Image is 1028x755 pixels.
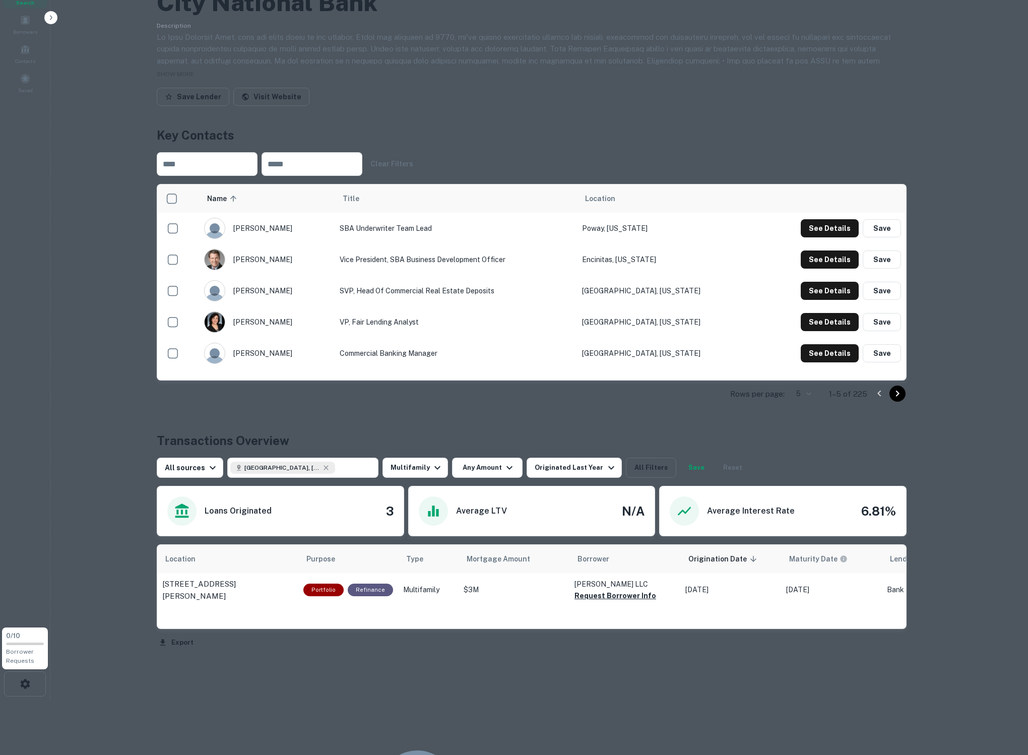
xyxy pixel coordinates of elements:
span: Origination Date [688,553,760,565]
p: [STREET_ADDRESS][PERSON_NAME] [162,578,293,602]
button: Reset [717,458,749,478]
h4: N/A [622,502,645,520]
h4: 3 [386,502,394,520]
div: Maturity dates displayed may be estimated. Please contact the lender for the most accurate maturi... [789,553,848,564]
span: SHOW MORE [157,71,194,78]
td: [GEOGRAPHIC_DATA], [US_STATE] [577,306,754,338]
span: Name [207,193,240,205]
td: SBA Underwriter Team Lead [335,213,577,244]
p: [PERSON_NAME] LLC [574,579,675,590]
button: See Details [801,344,859,362]
span: Saved [18,86,33,94]
button: Any Amount [452,458,523,478]
span: Description [157,22,191,29]
h6: Average LTV [456,505,507,517]
span: Purpose [306,553,348,565]
img: 9c8pery4andzj6ohjkjp54ma2 [205,218,225,238]
td: [GEOGRAPHIC_DATA], [US_STATE] [577,338,754,369]
button: See Details [801,282,859,300]
button: Export [157,635,196,650]
h4: 6.81% [861,502,896,520]
p: Bank [887,585,968,595]
iframe: Chat Widget [978,674,1028,723]
button: Save your search to get updates of matches that match your search criteria. [680,458,713,478]
span: Borrower [577,553,609,565]
button: Save [863,282,901,300]
td: Commercial Banking Manager [335,338,577,369]
td: Encinitas, [US_STATE] [577,244,754,275]
span: Location [165,553,209,565]
span: Borrower Requests [6,648,34,664]
h4: Transactions Overview [157,431,289,450]
div: This is a portfolio loan with 3 properties [303,584,344,596]
button: Multifamily [382,458,448,478]
td: Vice President, SBA Business Development Officer [335,244,577,275]
span: Borrowers [13,28,37,36]
button: Go to next page [889,386,906,402]
p: [DATE] [786,585,877,595]
button: Save [863,250,901,269]
span: Title [343,193,372,205]
div: scrollable content [157,545,906,628]
div: All sources [165,462,219,474]
span: Lender Type [890,553,933,565]
button: See Details [801,250,859,269]
p: 1–5 of 225 [829,388,867,400]
div: [PERSON_NAME] [204,249,330,270]
h6: Average Interest Rate [707,505,795,517]
button: See Details [801,313,859,331]
p: Lo Ipsu Dolorsit Amet, cons adi elits doeiu te inc utlabor. Etdol mag aliquaen ad 9770, mi've qui... [157,31,907,102]
button: See Details [801,219,859,237]
span: Contacts [15,57,35,65]
div: Originated Last Year [535,462,617,474]
td: VP, Fair Lending Analyst [335,306,577,338]
div: [PERSON_NAME] [204,280,330,301]
p: $3M [464,585,564,595]
div: [PERSON_NAME] [204,218,330,239]
h6: Maturity Date [789,553,838,564]
img: 1517745688884 [205,249,225,270]
button: All Filters [626,458,676,478]
p: [DATE] [685,585,776,595]
span: Maturity dates displayed may be estimated. Please contact the lender for the most accurate maturi... [789,553,861,564]
span: Mortgage Amount [467,553,543,565]
button: Save Lender [157,88,229,106]
button: Save [863,344,901,362]
div: [PERSON_NAME] [204,343,330,364]
button: Clear Filters [366,155,417,173]
p: Multifamily [403,585,454,595]
img: 9c8pery4andzj6ohjkjp54ma2 [205,281,225,301]
td: Poway, [US_STATE] [577,213,754,244]
button: Save [863,313,901,331]
button: Save [863,219,901,237]
span: [GEOGRAPHIC_DATA], [GEOGRAPHIC_DATA], [GEOGRAPHIC_DATA] [244,463,320,472]
td: SVP, Head of Commercial Real Estate Deposits [335,275,577,306]
img: 1673570311615 [205,312,225,332]
div: [PERSON_NAME] [204,311,330,333]
a: Visit Website [233,88,309,106]
h4: Key Contacts [157,126,907,144]
img: 9c8pery4andzj6ohjkjp54ma2 [205,343,225,363]
div: 5 [789,387,813,401]
span: 0 / 10 [6,632,20,640]
td: [GEOGRAPHIC_DATA], [US_STATE] [577,275,754,306]
p: Rows per page: [730,388,785,400]
div: scrollable content [157,184,906,380]
h6: Loans Originated [205,505,272,517]
span: Location [585,193,615,205]
button: Request Borrower Info [574,590,656,602]
span: Type [406,553,436,565]
div: This loan purpose was for refinancing [348,584,393,596]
